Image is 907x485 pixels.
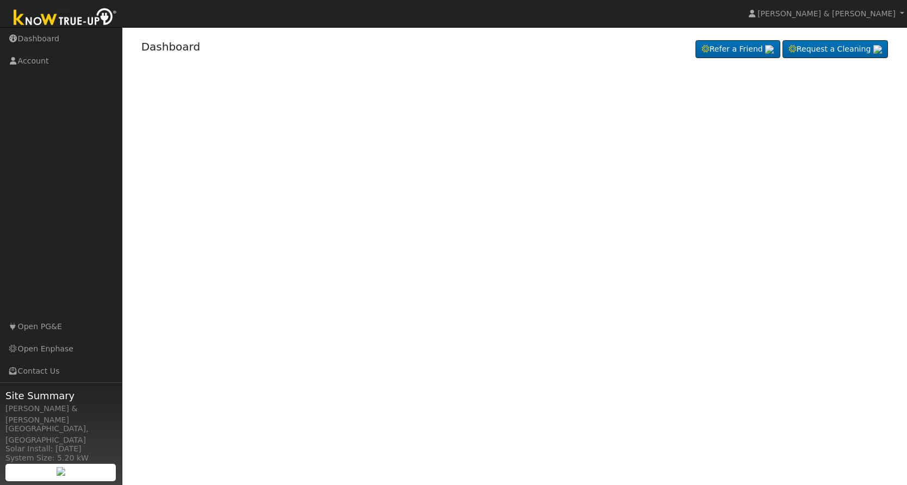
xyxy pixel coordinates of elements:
[57,467,65,476] img: retrieve
[141,40,201,53] a: Dashboard
[695,40,780,59] a: Refer a Friend
[782,40,888,59] a: Request a Cleaning
[5,423,116,446] div: [GEOGRAPHIC_DATA], [GEOGRAPHIC_DATA]
[5,443,116,455] div: Solar Install: [DATE]
[757,9,896,18] span: [PERSON_NAME] & [PERSON_NAME]
[5,452,116,464] div: System Size: 5.20 kW
[873,45,882,54] img: retrieve
[5,403,116,426] div: [PERSON_NAME] & [PERSON_NAME]
[8,6,122,30] img: Know True-Up
[5,388,116,403] span: Site Summary
[765,45,774,54] img: retrieve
